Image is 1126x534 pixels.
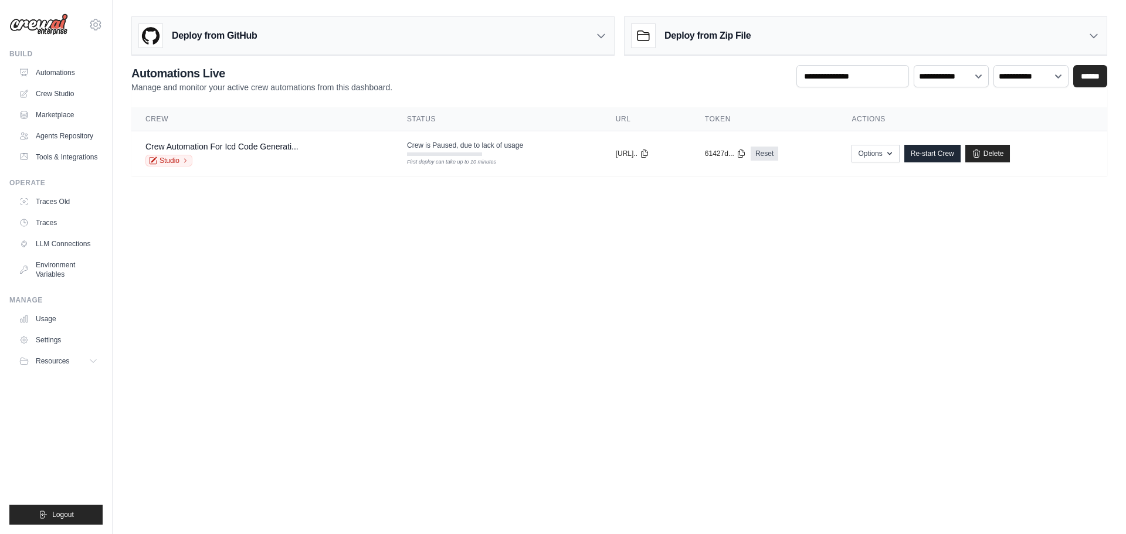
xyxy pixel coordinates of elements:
div: First deploy can take up to 10 minutes [407,158,482,166]
span: Resources [36,356,69,366]
a: Tools & Integrations [14,148,103,166]
a: Usage [14,309,103,328]
a: Crew Automation For Icd Code Generati... [145,142,299,151]
button: Resources [14,352,103,370]
th: Token [691,107,838,131]
h3: Deploy from Zip File [664,29,751,43]
a: Marketplace [14,106,103,124]
h3: Deploy from GitHub [172,29,257,43]
th: Crew [131,107,393,131]
a: Crew Studio [14,84,103,103]
a: Traces Old [14,192,103,211]
img: Logo [9,13,68,36]
th: URL [602,107,691,131]
a: Studio [145,155,192,166]
a: Agents Repository [14,127,103,145]
a: Environment Variables [14,256,103,284]
p: Manage and monitor your active crew automations from this dashboard. [131,81,392,93]
a: LLM Connections [14,234,103,253]
a: Delete [965,145,1010,162]
img: GitHub Logo [139,24,162,47]
a: Traces [14,213,103,232]
div: Operate [9,178,103,188]
button: 61427d... [705,149,746,158]
button: Logout [9,505,103,525]
button: Options [852,145,899,162]
th: Status [393,107,602,131]
div: Manage [9,295,103,305]
th: Actions [837,107,1107,131]
h2: Automations Live [131,65,392,81]
span: Crew is Paused, due to lack of usage [407,141,523,150]
span: Logout [52,510,74,519]
a: Re-start Crew [904,145,961,162]
div: Build [9,49,103,59]
a: Automations [14,63,103,82]
a: Settings [14,331,103,349]
a: Reset [751,147,778,161]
